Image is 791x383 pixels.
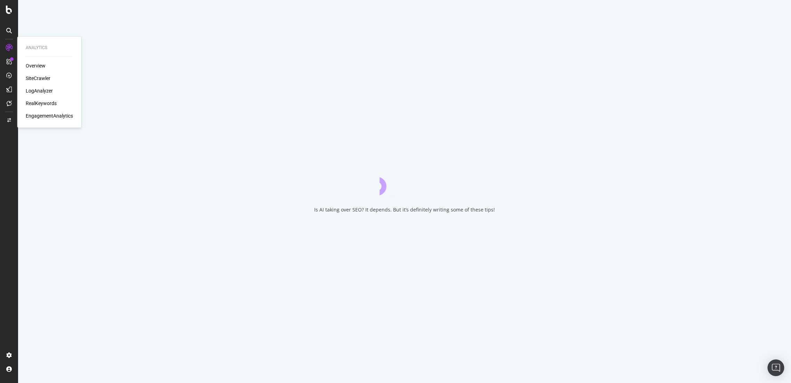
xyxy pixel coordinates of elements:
a: RealKeywords [26,100,57,107]
div: Is AI taking over SEO? It depends. But it’s definitely writing some of these tips! [314,206,495,213]
div: Open Intercom Messenger [767,359,784,376]
div: animation [380,170,430,195]
a: SiteCrawler [26,75,50,82]
div: Analytics [26,45,73,51]
a: Overview [26,62,46,69]
a: LogAnalyzer [26,87,53,94]
a: EngagementAnalytics [26,112,73,119]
